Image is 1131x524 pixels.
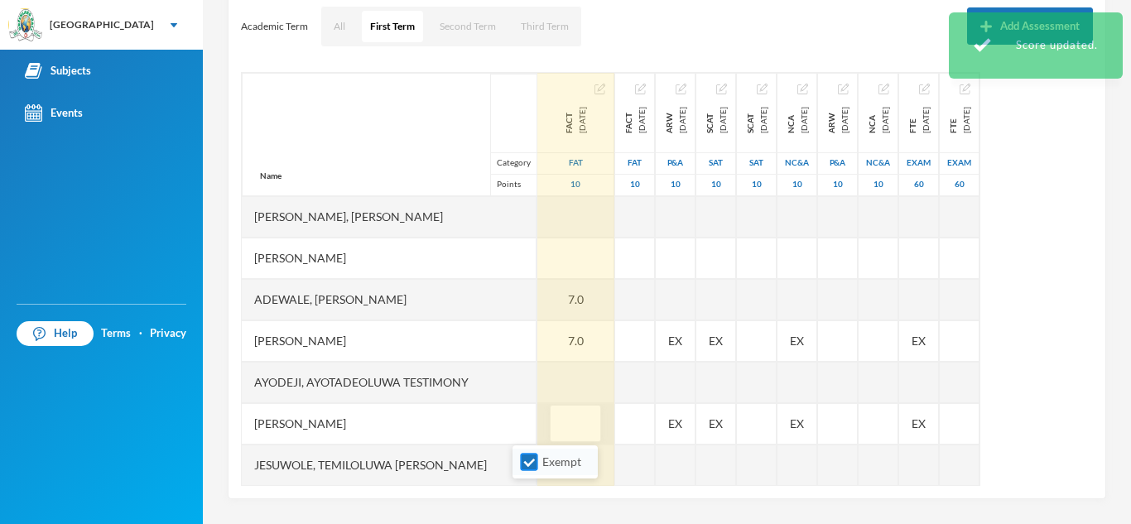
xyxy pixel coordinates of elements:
[899,174,938,195] div: 60
[946,107,960,133] span: FTE
[744,107,770,133] div: Second Continuous Assessment Test
[242,445,537,486] div: Jesuwole, Temiloluwa [PERSON_NAME]
[325,11,354,42] button: All
[241,20,308,33] p: Academic Term
[777,152,816,174] div: Notecheck And Attendance
[9,9,42,42] img: logo
[703,107,729,133] div: Second Continuous Assessment Test
[784,107,811,133] div: Note Checking And Attendance
[615,174,654,195] div: 10
[818,152,857,174] div: Project And Assignment
[859,174,898,195] div: 10
[757,84,768,94] img: edit
[676,84,686,94] img: edit
[818,174,857,195] div: 10
[101,325,131,342] a: Terms
[242,403,537,445] div: [PERSON_NAME]
[949,12,1123,79] div: Score updated.
[513,11,577,42] button: Third Term
[838,82,849,95] button: Edit Assessment
[622,107,648,133] div: First Continuous Assessment Test
[709,415,723,432] span: Student Exempted.
[919,84,930,94] img: edit
[703,107,716,133] span: SCAT
[859,152,898,174] div: Notecheck And Attendance
[709,332,723,349] span: Student Exempted.
[967,7,1093,45] button: Add Assessment
[656,174,695,195] div: 10
[50,17,154,32] div: [GEOGRAPHIC_DATA]
[906,107,932,133] div: First Term Exam
[696,174,735,195] div: 10
[615,152,654,174] div: First Assessment Test
[562,107,589,133] div: First Continuous Assessment Test
[150,325,186,342] a: Privacy
[825,107,838,133] span: ARW
[17,321,94,346] a: Help
[668,415,682,432] span: Student Exempted.
[797,84,808,94] img: edit
[899,152,938,174] div: Examination
[656,152,695,174] div: Project And Assignment
[622,107,635,133] span: FACT
[242,320,537,362] div: [PERSON_NAME]
[537,152,614,174] div: First Assessment Test
[242,362,537,403] div: Ayodeji, Ayotadeoluwa Testimony
[562,107,575,133] span: FACT
[744,107,757,133] span: SCAT
[662,107,676,133] span: ARW
[490,174,537,195] div: Points
[490,152,537,174] div: Category
[878,84,889,94] img: edit
[635,84,646,94] img: edit
[737,174,776,195] div: 10
[635,82,646,95] button: Edit Assessment
[537,174,614,195] div: 10
[139,325,142,342] div: ·
[757,82,768,95] button: Edit Assessment
[825,107,851,133] div: Assignment And Research Work
[25,62,91,79] div: Subjects
[790,332,804,349] span: Student Exempted.
[960,84,970,94] img: edit
[865,107,892,133] div: Note Checking And Attendance
[784,107,797,133] span: NCA
[940,174,979,195] div: 60
[940,152,979,174] div: Examination
[960,82,970,95] button: Edit Assessment
[242,279,537,320] div: Adewale, [PERSON_NAME]
[878,82,889,95] button: Edit Assessment
[676,82,686,95] button: Edit Assessment
[242,238,537,279] div: [PERSON_NAME]
[662,107,689,133] div: Assignment And Research Work
[906,107,919,133] span: FTE
[865,107,878,133] span: NCA
[594,82,605,95] button: Edit Assessment
[716,84,727,94] img: edit
[243,156,299,195] div: Name
[912,415,926,432] span: Student Exempted.
[737,152,776,174] div: Second Assessment Test
[537,320,614,362] div: 7.0
[777,174,816,195] div: 10
[919,82,930,95] button: Edit Assessment
[912,332,926,349] span: Student Exempted.
[431,11,504,42] button: Second Term
[536,454,588,469] span: Exempt
[668,332,682,349] span: Student Exempted.
[25,104,83,122] div: Events
[696,152,735,174] div: Second Assessment Test
[790,415,804,432] span: Student Exempted.
[716,82,727,95] button: Edit Assessment
[946,107,973,133] div: First Term Exam
[537,279,614,320] div: 7.0
[838,84,849,94] img: edit
[242,196,537,238] div: [PERSON_NAME], [PERSON_NAME]
[362,11,423,42] button: First Term
[594,84,605,94] img: edit
[797,82,808,95] button: Edit Assessment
